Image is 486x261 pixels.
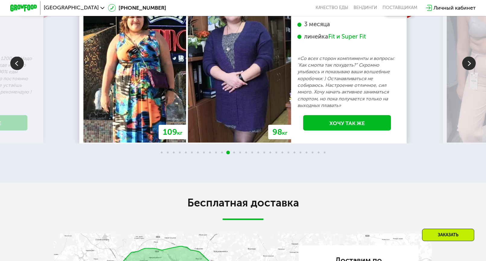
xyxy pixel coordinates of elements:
[177,130,183,136] span: кг
[108,4,167,12] a: [PHONE_NUMBER]
[462,56,476,70] img: Slide right
[328,33,366,41] div: Fit и Super Fit
[54,196,432,210] h2: Бесплатная доставка
[44,5,99,11] span: [GEOGRAPHIC_DATA]
[297,55,397,109] p: «Со всех сторон комплименты и вопросы: 'Как смогла так похудеть?” Скромно улыбаюсь и показываю ва...
[422,229,474,241] div: Заказать
[282,130,287,136] span: кг
[268,125,292,139] div: 98
[297,33,397,41] div: линейка
[10,56,24,70] img: Slide left
[383,5,417,11] div: поставщикам
[354,5,377,11] a: Вендинги
[159,125,187,139] div: 109
[316,5,348,11] a: Качество еды
[297,20,397,28] div: 3 месяца
[434,4,476,12] div: Личный кабинет
[303,115,391,130] a: Хочу так же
